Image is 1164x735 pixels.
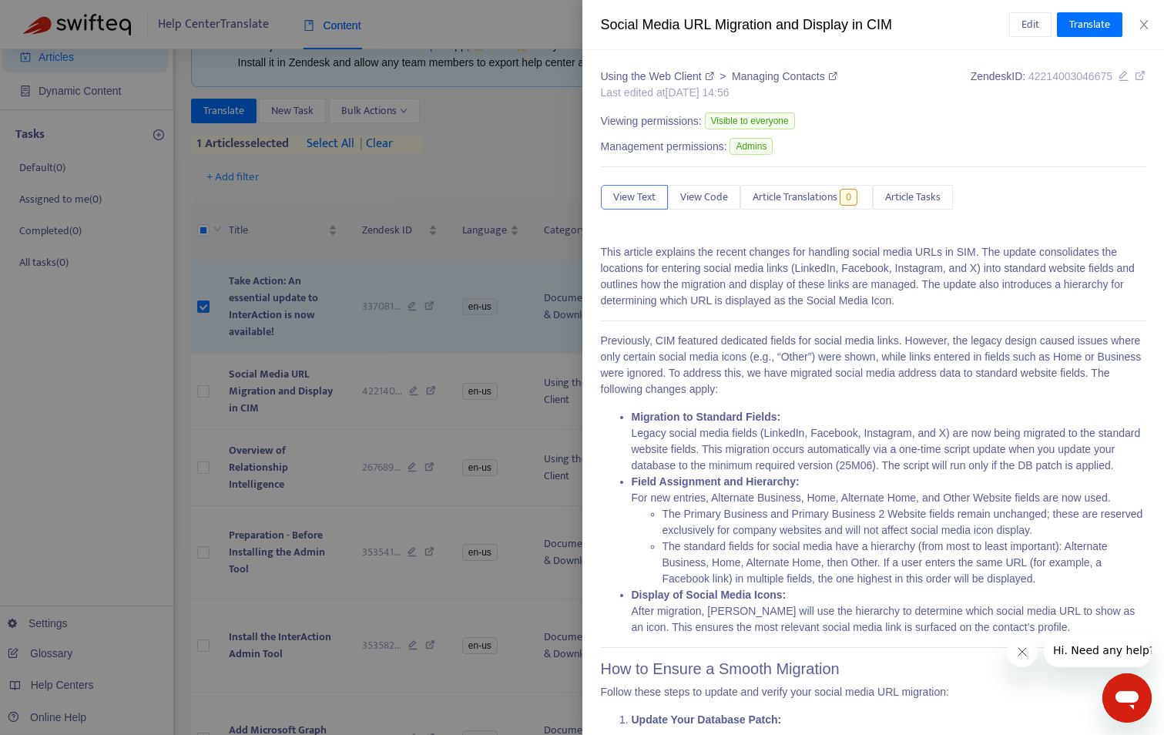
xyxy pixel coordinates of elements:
[873,185,953,210] button: Article Tasks
[680,189,728,206] span: View Code
[840,189,857,206] span: 0
[663,539,1146,587] li: The standard fields for social media have a hierarchy (from most to least important): Alternate B...
[632,411,781,423] strong: Migration to Standard Fields:
[601,244,1146,309] p: This article explains the recent changes for handling social media URLs in SIM. The update consol...
[601,185,668,210] button: View Text
[1028,70,1112,82] span: 42214003046675
[1044,633,1152,667] iframe: Message from company
[601,85,837,101] div: Last edited at [DATE] 14:56
[668,185,740,210] button: View Code
[601,139,727,155] span: Management permissions:
[601,333,1146,398] p: Previously, CIM featured dedicated fields for social media links. However, the legacy design caus...
[753,189,837,206] span: Article Translations
[601,69,837,85] div: >
[663,506,1146,539] li: The Primary Business and Primary Business 2 Website fields remain unchanged; these are reserved e...
[1009,12,1052,37] button: Edit
[632,589,787,601] strong: Display of Social Media Icons:
[1133,18,1155,32] button: Close
[632,475,800,488] strong: Field Assignment and Hierarchy:
[632,474,1146,587] li: For new entries, Alternate Business, Home, Alternate Home, and Other Website fields are now used.
[632,409,1146,474] li: Legacy social media fields (LinkedIn, Facebook, Instagram, and X) are now being migrated to the s...
[1021,16,1039,33] span: Edit
[1102,673,1152,723] iframe: Button to launch messaging window
[601,70,717,82] a: Using the Web Client
[730,138,773,155] span: Admins
[1138,18,1150,31] span: close
[1057,12,1122,37] button: Translate
[601,113,702,129] span: Viewing permissions:
[1069,16,1110,33] span: Translate
[632,587,1146,636] li: After migration, [PERSON_NAME] will use the hierarchy to determine which social media URL to show...
[885,189,941,206] span: Article Tasks
[1007,636,1038,667] iframe: Close message
[9,11,111,23] span: Hi. Need any help?
[601,659,1146,678] h2: How to Ensure a Smooth Migration
[740,185,873,210] button: Article Translations0
[632,713,782,726] strong: Update Your Database Patch:
[705,112,795,129] span: Visible to everyone
[601,684,1146,700] p: Follow these steps to update and verify your social media URL migration:
[732,70,837,82] a: Managing Contacts
[613,189,656,206] span: View Text
[971,69,1146,101] div: Zendesk ID:
[601,15,1009,35] div: Social Media URL Migration and Display in CIM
